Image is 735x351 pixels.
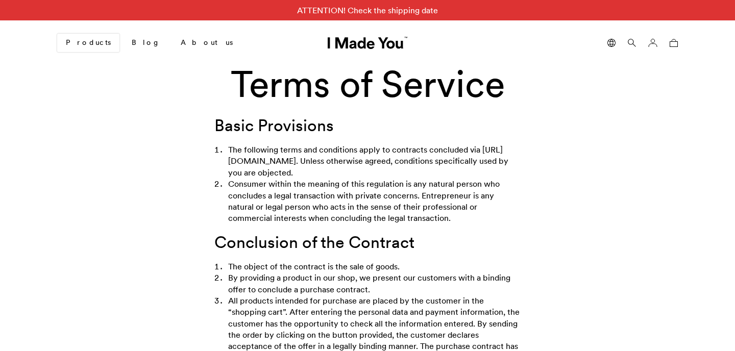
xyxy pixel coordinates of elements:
[214,232,414,253] span: Conclusion of the Contract
[228,272,521,295] li: By providing a product in our shop, we present our customers with a binding offer to conclude a p...
[161,64,574,105] h1: Terms of Service
[228,261,400,271] span: The object of the contract is the sale of goods.
[173,34,241,52] a: About us
[228,178,521,224] li: Consumer within the meaning of this regulation is any natural person who concludes a legal transa...
[228,144,508,178] span: The following terms and conditions apply to contracts concluded via [URL][DOMAIN_NAME]. Unless ot...
[57,34,119,52] a: Products
[285,5,450,16] span: ATTENTION! Check the shipping date
[214,115,334,136] span: Basic Provisions
[124,34,168,52] a: Blog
